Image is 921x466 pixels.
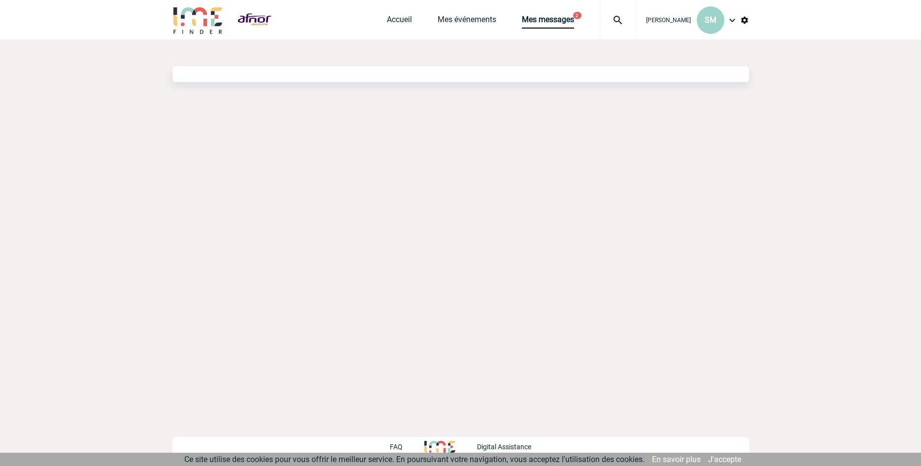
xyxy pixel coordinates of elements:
span: [PERSON_NAME] [646,17,691,24]
img: http://www.idealmeetingsevents.fr/ [424,441,455,453]
span: Ce site utilise des cookies pour vous offrir le meilleur service. En poursuivant votre navigation... [184,455,645,464]
a: J'accepte [708,455,741,464]
button: 2 [573,12,581,19]
img: IME-Finder [172,6,224,34]
a: Mes messages [522,15,574,29]
a: En savoir plus [652,455,701,464]
a: Mes événements [438,15,496,29]
a: FAQ [390,441,424,451]
p: Digital Assistance [477,443,531,451]
span: SM [705,15,716,25]
p: FAQ [390,443,403,451]
a: Accueil [387,15,412,29]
